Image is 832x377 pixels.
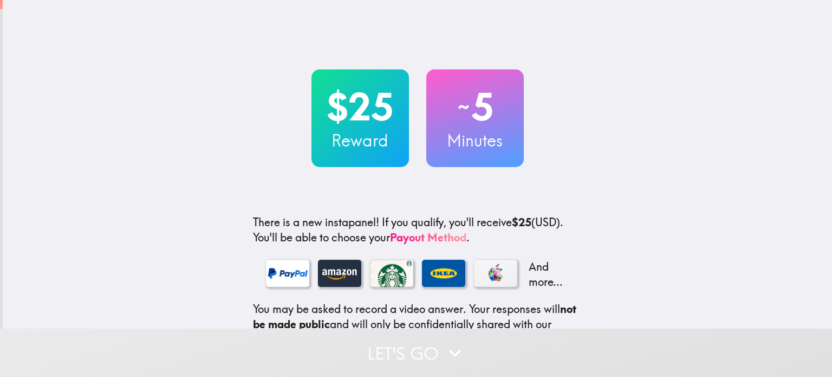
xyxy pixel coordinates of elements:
h2: 5 [426,85,524,129]
span: There is a new instapanel! [253,215,379,229]
p: And more... [526,259,569,290]
p: If you qualify, you'll receive (USD) . You'll be able to choose your . [253,215,582,245]
p: You may be asked to record a video answer. Your responses will and will only be confidentially sh... [253,302,582,362]
a: Payout Method [390,231,466,244]
b: $25 [512,215,531,229]
h3: Reward [311,129,409,152]
h3: Minutes [426,129,524,152]
h2: $25 [311,85,409,129]
span: ~ [456,91,471,123]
